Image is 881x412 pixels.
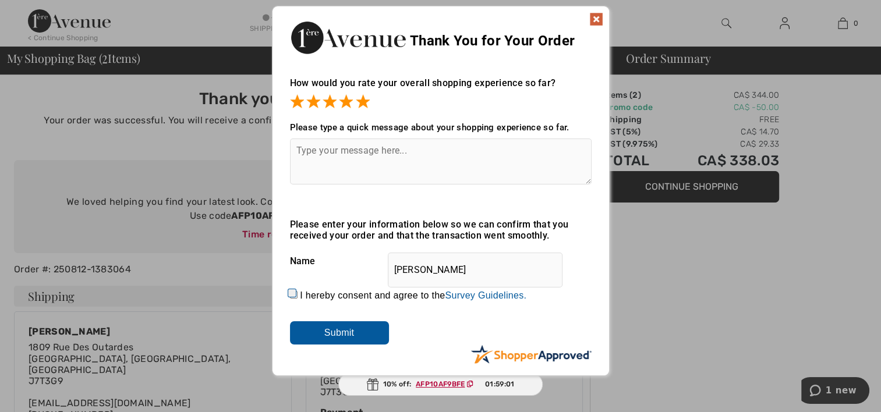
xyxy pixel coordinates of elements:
span: Thank You for Your Order [410,33,575,49]
img: Thank You for Your Order [290,18,406,57]
input: Submit [290,321,389,344]
label: I hereby consent and agree to the [300,290,526,301]
img: Gift.svg [367,378,378,390]
span: 1 new [24,8,55,19]
span: 01:59:01 [485,379,514,389]
div: Please enter your information below so we can confirm that you received your order and that the t... [290,219,592,241]
a: Survey Guidelines. [445,290,526,300]
div: How would you rate your overall shopping experience so far? [290,66,592,111]
div: 10% off: [338,373,543,396]
div: Name [290,247,592,276]
img: x [589,12,603,26]
div: Please type a quick message about your shopping experience so far. [290,122,592,133]
ins: AFP10AF9BFE [416,380,465,388]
